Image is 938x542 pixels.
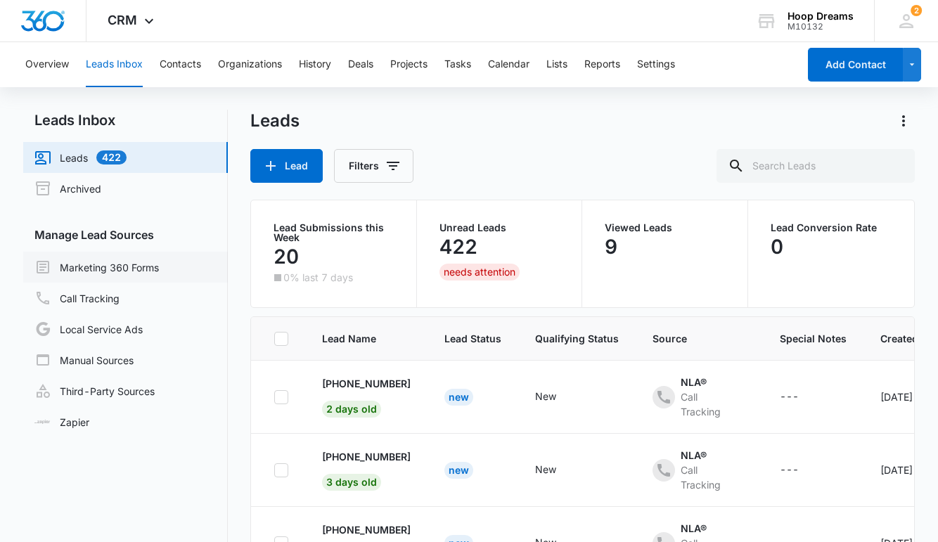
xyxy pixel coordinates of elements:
[322,474,381,491] span: 3 days old
[892,110,915,132] button: Actions
[34,290,120,307] a: Call Tracking
[788,11,854,22] div: account name
[780,462,824,479] div: - - Select to Edit Field
[274,223,394,243] p: Lead Submissions this Week
[34,351,134,368] a: Manual Sources
[322,376,411,391] p: [PHONE_NUMBER]
[283,273,353,283] p: 0% last 7 days
[653,375,746,419] div: - - Select to Edit Field
[653,448,746,492] div: - - Select to Edit Field
[717,149,915,183] input: Search Leads
[681,521,721,536] div: NLA®
[880,389,918,404] div: [DATE]
[322,376,411,415] a: [PHONE_NUMBER]2 days old
[535,331,619,346] span: Qualifying Status
[334,149,413,183] button: Filters
[23,110,228,131] h2: Leads Inbox
[439,264,520,280] div: needs attention
[788,22,854,32] div: account id
[444,331,501,346] span: Lead Status
[25,42,69,87] button: Overview
[34,180,101,197] a: Archived
[34,149,127,166] a: Leads422
[653,331,746,346] span: Source
[444,42,471,87] button: Tasks
[34,415,89,430] a: Zapier
[86,42,143,87] button: Leads Inbox
[681,389,721,419] div: Call Tracking
[681,463,721,492] div: Call Tracking
[299,42,331,87] button: History
[780,389,799,406] div: ---
[681,448,721,463] div: NLA®
[218,42,282,87] button: Organizations
[250,110,300,131] h1: Leads
[546,42,567,87] button: Lists
[488,42,529,87] button: Calendar
[535,389,582,406] div: - - Select to Edit Field
[780,331,847,346] span: Special Notes
[444,464,473,476] a: New
[34,259,159,276] a: Marketing 360 Forms
[444,462,473,479] div: New
[605,235,617,258] p: 9
[274,245,299,268] p: 20
[771,223,892,233] p: Lead Conversion Rate
[34,321,143,337] a: Local Service Ads
[322,401,381,418] span: 2 days old
[880,463,918,477] div: [DATE]
[771,235,783,258] p: 0
[681,375,721,389] div: NLA®
[322,449,411,488] a: [PHONE_NUMBER]3 days old
[444,389,473,406] div: New
[444,391,473,403] a: New
[780,389,824,406] div: - - Select to Edit Field
[637,42,675,87] button: Settings
[34,382,155,399] a: Third-Party Sources
[535,462,582,479] div: - - Select to Edit Field
[584,42,620,87] button: Reports
[160,42,201,87] button: Contacts
[108,13,137,27] span: CRM
[322,522,411,537] p: [PHONE_NUMBER]
[250,149,323,183] button: Lead
[880,331,918,346] span: Created
[605,223,725,233] p: Viewed Leads
[439,235,477,258] p: 422
[322,331,411,346] span: Lead Name
[348,42,373,87] button: Deals
[808,48,903,82] button: Add Contact
[911,5,922,16] div: notifications count
[23,226,228,243] h3: Manage Lead Sources
[439,223,560,233] p: Unread Leads
[322,449,411,464] p: [PHONE_NUMBER]
[390,42,428,87] button: Projects
[780,462,799,479] div: ---
[535,389,556,404] div: New
[535,462,556,477] div: New
[911,5,922,16] span: 2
